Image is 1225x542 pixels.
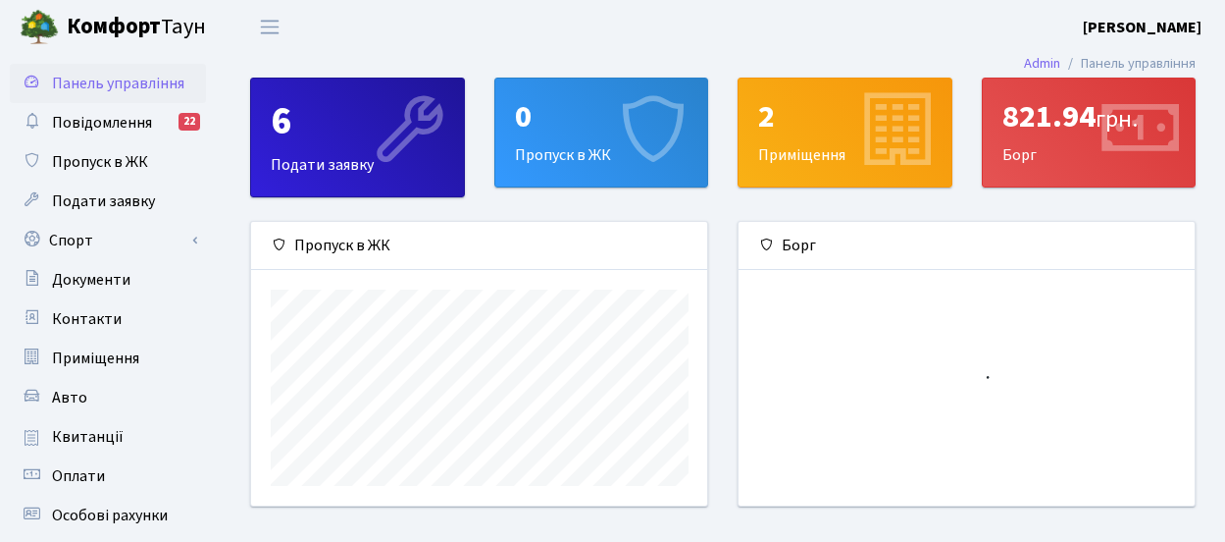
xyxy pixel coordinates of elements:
[52,112,152,134] span: Повідомлення
[494,78,709,188] a: 0Пропуск в ЖК
[52,73,184,94] span: Панель управління
[10,103,206,142] a: Повідомлення22
[67,11,161,42] b: Комфорт
[1024,53,1060,74] a: Admin
[52,465,105,487] span: Оплати
[1083,17,1201,38] b: [PERSON_NAME]
[495,79,708,187] div: Пропуск в ЖК
[10,260,206,299] a: Документи
[10,299,206,339] a: Контакти
[10,496,206,535] a: Особові рахунки
[52,387,87,408] span: Авто
[1096,102,1138,136] span: грн.
[52,348,139,369] span: Приміщення
[10,142,206,182] a: Пропуск в ЖК
[251,79,464,196] div: Подати заявку
[10,221,206,260] a: Спорт
[52,269,130,291] span: Документи
[515,98,689,135] div: 0
[67,11,206,44] span: Таун
[1060,53,1196,75] li: Панель управління
[995,43,1225,84] nav: breadcrumb
[271,98,444,145] div: 6
[1002,98,1176,135] div: 821.94
[179,113,200,131] div: 22
[245,11,294,43] button: Переключити навігацію
[738,78,952,188] a: 2Приміщення
[52,426,124,448] span: Квитанції
[983,79,1196,187] div: Борг
[10,182,206,221] a: Подати заявку
[52,151,148,173] span: Пропуск в ЖК
[52,505,168,526] span: Особові рахунки
[250,78,465,197] a: 6Подати заявку
[10,339,206,378] a: Приміщення
[1083,16,1201,39] a: [PERSON_NAME]
[10,457,206,496] a: Оплати
[20,8,59,47] img: logo.png
[10,64,206,103] a: Панель управління
[739,79,951,187] div: Приміщення
[251,222,707,270] div: Пропуск в ЖК
[52,190,155,212] span: Подати заявку
[10,378,206,417] a: Авто
[758,98,932,135] div: 2
[739,222,1195,270] div: Борг
[10,417,206,457] a: Квитанції
[52,308,122,330] span: Контакти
